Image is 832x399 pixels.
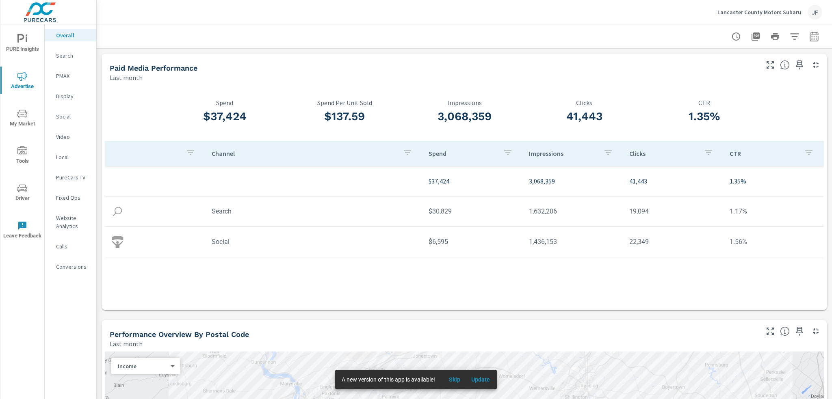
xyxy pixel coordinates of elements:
span: Update [471,376,490,383]
div: Fixed Ops [45,192,96,204]
p: Impressions [529,149,597,157]
p: Last month [110,73,143,82]
h3: 41,443 [524,110,644,123]
span: Understand performance data by postal code. Individual postal codes can be selected and expanded ... [780,326,790,336]
div: PureCars TV [45,171,96,183]
button: Apply Filters [786,28,803,45]
td: 1.56% [723,231,823,252]
button: Make Fullscreen [764,58,777,71]
div: Search [45,50,96,62]
span: Save this to your personalized report [793,58,806,71]
p: Overall [56,31,90,39]
img: icon-search.svg [111,205,123,218]
div: Website Analytics [45,212,96,232]
span: Save this to your personalized report [793,325,806,338]
span: Understand performance metrics over the selected time range. [780,60,790,70]
p: Video [56,133,90,141]
p: 3,068,359 [529,176,616,186]
p: Channel [212,149,396,157]
h3: 1.35% [644,110,764,123]
p: Display [56,92,90,100]
p: Spend Per Unit Sold [285,99,405,106]
p: Social [56,112,90,121]
h3: $137.59 [285,110,405,123]
p: Clicks [524,99,644,106]
span: Driver [3,183,42,203]
span: Tools [3,146,42,166]
p: Income [118,362,167,370]
button: Minimize Widget [809,58,822,71]
p: $37,424 [429,176,516,186]
td: 19,094 [623,201,723,222]
p: Fixed Ops [56,194,90,202]
img: icon-social.svg [111,236,123,248]
td: $6,595 [422,231,522,252]
p: Spend [165,99,285,106]
p: Lancaster County Motors Subaru [717,9,801,16]
p: Impressions [405,99,524,106]
td: Social [205,231,422,252]
div: Display [45,90,96,102]
p: 41,443 [629,176,717,186]
button: Print Report [767,28,783,45]
td: $30,829 [422,201,522,222]
div: JF [808,5,822,19]
span: Advertise [3,71,42,91]
div: Calls [45,240,96,252]
h5: Performance Overview By Postal Code [110,330,249,339]
td: 1,436,153 [522,231,623,252]
h3: $37,424 [165,110,285,123]
p: Website Analytics [56,214,90,230]
p: CTR [644,99,764,106]
h3: 3,068,359 [405,110,524,123]
h5: Paid Media Performance [110,64,197,72]
p: PMAX [56,72,90,80]
p: CTR [730,149,797,157]
p: Last month [110,339,143,349]
p: Search [56,52,90,60]
button: Update [468,373,494,386]
p: Conversions [56,263,90,271]
p: Clicks [629,149,697,157]
button: Make Fullscreen [764,325,777,338]
button: Skip [442,373,468,386]
div: Social [45,110,96,123]
button: "Export Report to PDF" [747,28,764,45]
td: Search [205,201,422,222]
div: Income [111,362,174,370]
span: PURE Insights [3,34,42,54]
p: Local [56,153,90,161]
p: 1.35% [730,176,817,186]
td: 22,349 [623,231,723,252]
p: Calls [56,242,90,250]
p: PureCars TV [56,173,90,181]
span: Skip [445,376,464,383]
div: Video [45,131,96,143]
div: Conversions [45,261,96,273]
button: Select Date Range [806,28,822,45]
div: PMAX [45,70,96,82]
div: nav menu [0,24,44,248]
button: Minimize Widget [809,325,822,338]
td: 1,632,206 [522,201,623,222]
p: Spend [429,149,496,157]
span: Leave Feedback [3,221,42,241]
span: My Market [3,109,42,129]
div: Overall [45,29,96,41]
span: A new version of this app is available! [342,376,435,383]
td: 1.17% [723,201,823,222]
div: Local [45,151,96,163]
